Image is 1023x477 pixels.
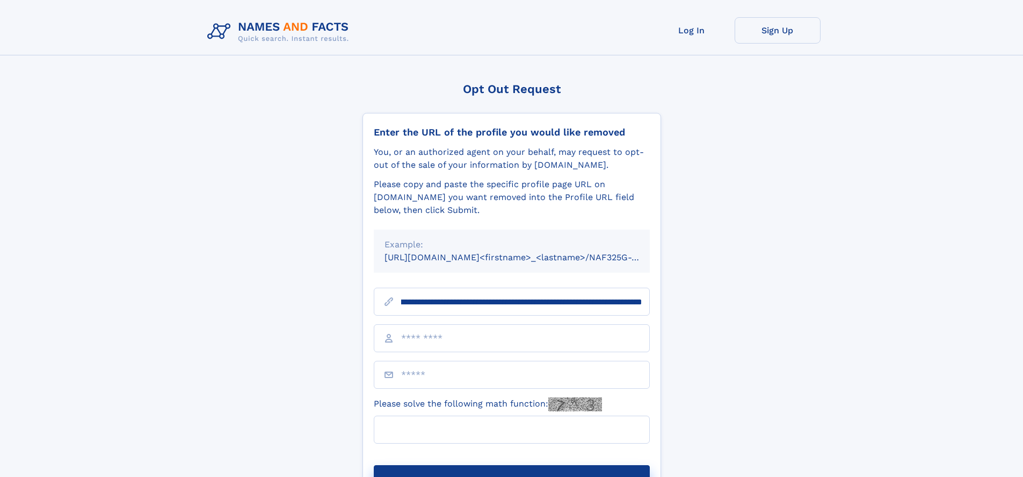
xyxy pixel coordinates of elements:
[374,146,650,172] div: You, or an authorized agent on your behalf, may request to opt-out of the sale of your informatio...
[203,17,358,46] img: Logo Names and Facts
[374,397,602,411] label: Please solve the following math function:
[384,252,670,262] small: [URL][DOMAIN_NAME]<firstname>_<lastname>/NAF325G-xxxxxxxx
[384,238,639,251] div: Example:
[362,82,661,96] div: Opt Out Request
[374,126,650,138] div: Enter the URL of the profile you would like removed
[374,178,650,217] div: Please copy and paste the specific profile page URL on [DOMAIN_NAME] you want removed into the Pr...
[649,17,735,44] a: Log In
[735,17,821,44] a: Sign Up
